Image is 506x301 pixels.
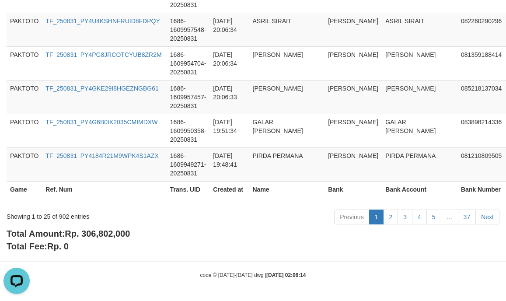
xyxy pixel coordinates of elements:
td: PIRDA PERMANA [249,147,325,181]
td: 1686-1609954704-20250831 [167,46,210,80]
th: Created at [209,181,249,206]
th: Ref. Num [42,181,166,206]
td: [PERSON_NAME] [325,13,382,46]
td: [DATE] 20:06:34 [209,13,249,46]
a: TF_250831_PY4G6B0IK2035CMIMDXW [45,119,157,126]
a: … [441,210,458,224]
td: [PERSON_NAME] [325,147,382,181]
td: ASRIL SIRAIT [382,13,457,46]
td: PAKTOTO [7,147,42,181]
a: TF_250831_PY4GKE29I8HGEZNGBG61 [45,85,158,92]
a: 1 [369,210,384,224]
button: Open LiveChat chat widget [3,3,30,30]
b: Total Fee: [7,241,69,251]
td: 1686-1609957457-20250831 [167,80,210,114]
th: Name [249,181,325,206]
th: Trans. UID [167,181,210,206]
a: TF_250831_PY4PG8JRCOTCYUB8ZR2M [45,51,161,58]
small: code © [DATE]-[DATE] dwg | [200,272,306,278]
span: Rp. 0 [47,241,69,251]
th: Bank [325,181,382,206]
th: Bank Account [382,181,457,206]
td: [PERSON_NAME] [382,46,457,80]
td: GALAR [PERSON_NAME] [249,114,325,147]
a: 37 [458,210,476,224]
td: [PERSON_NAME] [325,46,382,80]
td: [PERSON_NAME] [325,80,382,114]
strong: [DATE] 02:06:14 [266,272,306,278]
td: 1686-1609957548-20250831 [167,13,210,46]
td: [DATE] 20:06:34 [209,46,249,80]
span: Rp. 306,802,000 [65,229,130,238]
td: [PERSON_NAME] [249,46,325,80]
td: 1686-1609949271-20250831 [167,147,210,181]
td: [DATE] 19:51:34 [209,114,249,147]
td: PIRDA PERMANA [382,147,457,181]
td: PAKTOTO [7,80,42,114]
a: 2 [383,210,398,224]
b: Total Amount: [7,229,130,238]
td: ASRIL SIRAIT [249,13,325,46]
a: 3 [398,210,412,224]
a: Previous [334,210,369,224]
a: TF_250831_PY4U4KSHNFRUID8FDPQY [45,17,160,24]
a: TF_250831_PY4184R21M9WPK4S1AZX [45,152,158,159]
td: PAKTOTO [7,114,42,147]
td: [PERSON_NAME] [249,80,325,114]
td: [DATE] 19:48:41 [209,147,249,181]
td: PAKTOTO [7,46,42,80]
a: Next [475,210,499,224]
td: 1686-1609950358-20250831 [167,114,210,147]
td: [PERSON_NAME] [325,114,382,147]
div: Showing 1 to 25 of 902 entries [7,209,204,221]
th: Game [7,181,42,206]
a: 5 [426,210,441,224]
td: [PERSON_NAME] [382,80,457,114]
a: 4 [412,210,427,224]
td: [DATE] 20:06:33 [209,80,249,114]
td: GALAR [PERSON_NAME] [382,114,457,147]
td: PAKTOTO [7,13,42,46]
